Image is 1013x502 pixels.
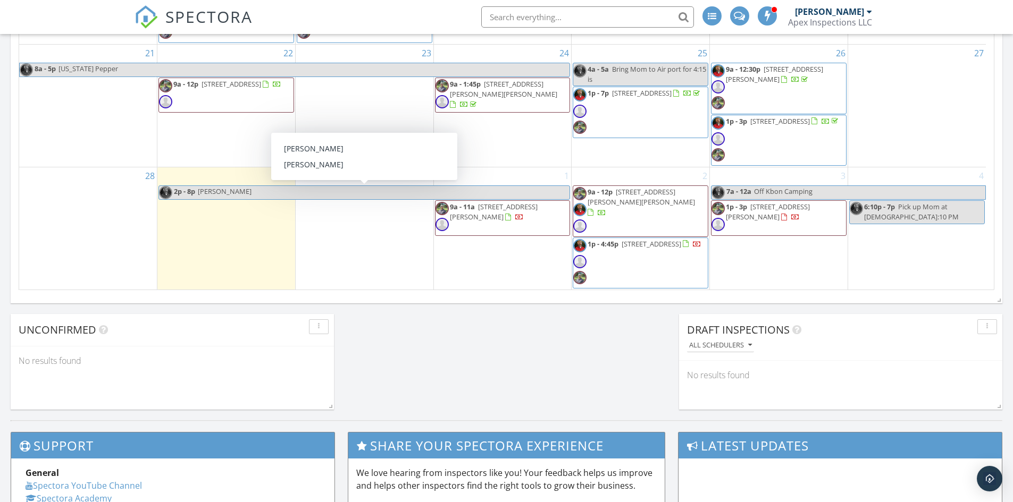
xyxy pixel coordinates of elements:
a: 1p - 4:45p [STREET_ADDRESS] [573,237,708,289]
span: [PERSON_NAME] [198,186,252,196]
a: Spectora YouTube Channel [26,480,142,491]
a: Go to September 21, 2025 [143,45,157,62]
td: Go to September 25, 2025 [572,45,710,167]
span: [STREET_ADDRESS] [612,88,672,98]
span: [STREET_ADDRESS] [622,239,681,249]
a: 9a - 1:45p [STREET_ADDRESS][PERSON_NAME][PERSON_NAME] [450,79,557,109]
img: img_9252.jpeg [436,79,449,92]
span: Off Kbon Camping [754,186,813,196]
span: [STREET_ADDRESS] [750,116,810,126]
img: img_9252.jpeg [573,271,587,284]
span: 9a - 11a [450,202,475,211]
a: 1p - 7p [STREET_ADDRESS] [573,87,708,138]
img: default-user-f0147aede5fd5fa78ca7ade42f37bd4542148d508eef1c3d3ea960f66861d68b.jpg [436,95,449,108]
div: Open Intercom Messenger [977,466,1002,491]
span: 9a - 1:45p [450,79,481,89]
img: img_9252.jpeg [159,79,172,92]
a: Go to October 2, 2025 [700,167,709,184]
a: 1p - 7p [STREET_ADDRESS] [588,88,702,98]
img: dsc_9052e.jpg [850,202,863,215]
a: Go to September 27, 2025 [972,45,986,62]
div: No results found [11,346,334,375]
img: default-user-f0147aede5fd5fa78ca7ade42f37bd4542148d508eef1c3d3ea960f66861d68b.jpg [159,95,172,108]
a: SPECTORA [135,14,253,37]
img: img_9252.jpeg [436,202,449,215]
span: Unconfirmed [19,322,96,337]
img: img_9252.jpeg [711,148,725,161]
td: Go to October 3, 2025 [710,167,848,290]
span: 7a - 12a [726,186,752,199]
a: Go to September 24, 2025 [557,45,571,62]
a: 1p - 3p [STREET_ADDRESS] [726,116,840,126]
img: default-user-f0147aede5fd5fa78ca7ade42f37bd4542148d508eef1c3d3ea960f66861d68b.jpg [711,218,725,231]
img: dsc_9052e.jpg [711,64,725,78]
td: Go to October 2, 2025 [572,167,710,290]
span: Bring Mom to Air port for 4:15 is [588,64,706,84]
span: 2p - 8p [173,186,196,199]
h3: Latest Updates [679,432,1002,458]
span: [US_STATE] Pepper [58,64,118,73]
span: [STREET_ADDRESS][PERSON_NAME][PERSON_NAME] [450,79,557,99]
a: 1p - 3p [STREET_ADDRESS][PERSON_NAME] [726,202,810,222]
a: 9a - 12p [STREET_ADDRESS] [173,79,281,89]
span: [STREET_ADDRESS] [202,79,261,89]
img: default-user-f0147aede5fd5fa78ca7ade42f37bd4542148d508eef1c3d3ea960f66861d68b.jpg [711,80,725,93]
a: Go to September 30, 2025 [420,167,433,184]
a: Go to September 22, 2025 [281,45,295,62]
a: 9a - 1:45p [STREET_ADDRESS][PERSON_NAME][PERSON_NAME] [435,78,571,113]
a: 9a - 12p [STREET_ADDRESS][PERSON_NAME][PERSON_NAME] [588,187,695,217]
strong: General [26,467,59,479]
img: dsc_9052e.jpg [573,239,587,252]
a: Go to September 25, 2025 [696,45,709,62]
img: default-user-f0147aede5fd5fa78ca7ade42f37bd4542148d508eef1c3d3ea960f66861d68b.jpg [711,132,725,146]
span: 1p - 7p [588,88,609,98]
img: default-user-f0147aede5fd5fa78ca7ade42f37bd4542148d508eef1c3d3ea960f66861d68b.jpg [436,218,449,231]
td: Go to September 29, 2025 [157,167,296,290]
img: dsc_9052e.jpg [711,186,725,199]
a: Go to September 28, 2025 [143,167,157,184]
a: Go to September 29, 2025 [281,167,295,184]
a: Go to October 3, 2025 [839,167,848,184]
img: The Best Home Inspection Software - Spectora [135,5,158,29]
img: img_9252.jpeg [711,96,725,109]
span: 9a - 12:30p [726,64,760,74]
span: 6:10p - 7p [864,202,895,211]
span: Draft Inspections [687,322,790,337]
img: default-user-f0147aede5fd5fa78ca7ade42f37bd4542148d508eef1c3d3ea960f66861d68b.jpg [573,219,587,233]
div: All schedulers [689,342,752,349]
a: Go to October 1, 2025 [562,167,571,184]
a: 9a - 11a [STREET_ADDRESS][PERSON_NAME] [435,200,571,235]
span: 1p - 3p [726,202,747,211]
img: dsc_9052e.jpg [711,116,725,130]
img: img_9252.jpeg [573,187,587,200]
h3: Support [11,432,334,458]
a: 9a - 12p [STREET_ADDRESS][PERSON_NAME][PERSON_NAME] [573,185,708,237]
a: 9a - 12:30p [STREET_ADDRESS][PERSON_NAME] [711,63,847,114]
span: [STREET_ADDRESS][PERSON_NAME] [726,202,810,222]
img: default-user-f0147aede5fd5fa78ca7ade42f37bd4542148d508eef1c3d3ea960f66861d68b.jpg [573,255,587,268]
a: Go to October 4, 2025 [977,167,986,184]
img: dsc_9052e.jpg [20,63,33,76]
a: 1p - 3p [STREET_ADDRESS][PERSON_NAME] [711,200,847,235]
td: Go to September 24, 2025 [433,45,572,167]
img: dsc_9052e.jpg [159,186,172,199]
td: Go to October 1, 2025 [433,167,572,290]
a: 9a - 12:30p [STREET_ADDRESS][PERSON_NAME] [726,64,823,84]
img: dsc_9052e.jpg [573,64,587,78]
img: dsc_9052e.jpg [573,88,587,101]
h3: Share Your Spectora Experience [348,432,665,458]
p: We love hearing from inspectors like you! Your feedback helps us improve and helps other inspecto... [356,466,657,492]
span: 4a - 5a [588,64,609,74]
td: Go to September 21, 2025 [19,45,157,167]
a: 1p - 3p [STREET_ADDRESS] [711,115,847,166]
span: 1p - 3p [726,116,747,126]
td: Go to September 27, 2025 [848,45,986,167]
a: Go to September 26, 2025 [834,45,848,62]
span: 9a - 12p [588,187,613,197]
span: [STREET_ADDRESS][PERSON_NAME] [726,64,823,84]
span: 9a - 12p [173,79,198,89]
img: default-user-f0147aede5fd5fa78ca7ade42f37bd4542148d508eef1c3d3ea960f66861d68b.jpg [573,105,587,118]
td: Go to September 30, 2025 [295,167,433,290]
img: dsc_9052e.jpg [573,203,587,216]
span: 1p - 4:45p [588,239,618,249]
